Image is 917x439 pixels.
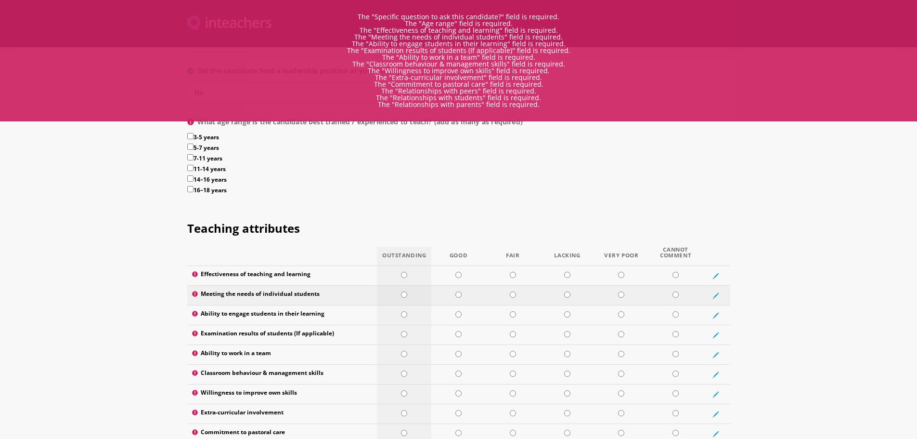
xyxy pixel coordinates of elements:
label: 5-7 years [187,144,730,154]
th: Cannot Comment [648,247,703,266]
input: 7-11 years [187,154,194,160]
label: 14–16 years [187,175,730,186]
label: Commitment to pastoral care [192,429,373,439]
th: Good [431,247,486,266]
label: 16–18 years [187,186,730,197]
span: Teaching attributes [187,220,300,236]
label: 7-11 years [187,154,730,165]
th: Outstanding [377,247,431,266]
label: Ability to work in a team [192,350,373,359]
label: Willingness to improve own skills [192,389,373,399]
label: 11-14 years [187,165,730,175]
th: Lacking [540,247,594,266]
label: Extra-curricular involvement [192,409,373,419]
label: Meeting the needs of individual students [192,291,373,300]
input: 14–16 years [187,175,194,182]
label: Effectiveness of teaching and learning [192,271,373,280]
label: 3-5 years [187,133,730,144]
th: Fair [486,247,540,266]
label: Classroom behaviour & management skills [192,370,373,379]
th: Very Poor [594,247,648,266]
input: 5-7 years [187,144,194,150]
input: 3-5 years [187,133,194,139]
label: What age range is the candidate best trained / experienced to teach? (add as many as required) [187,116,730,133]
label: Examination results of students (If applicable) [192,330,373,340]
input: 11-14 years [187,165,194,171]
input: 16–18 years [187,186,194,192]
label: Ability to engage students in their learning [192,310,373,320]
